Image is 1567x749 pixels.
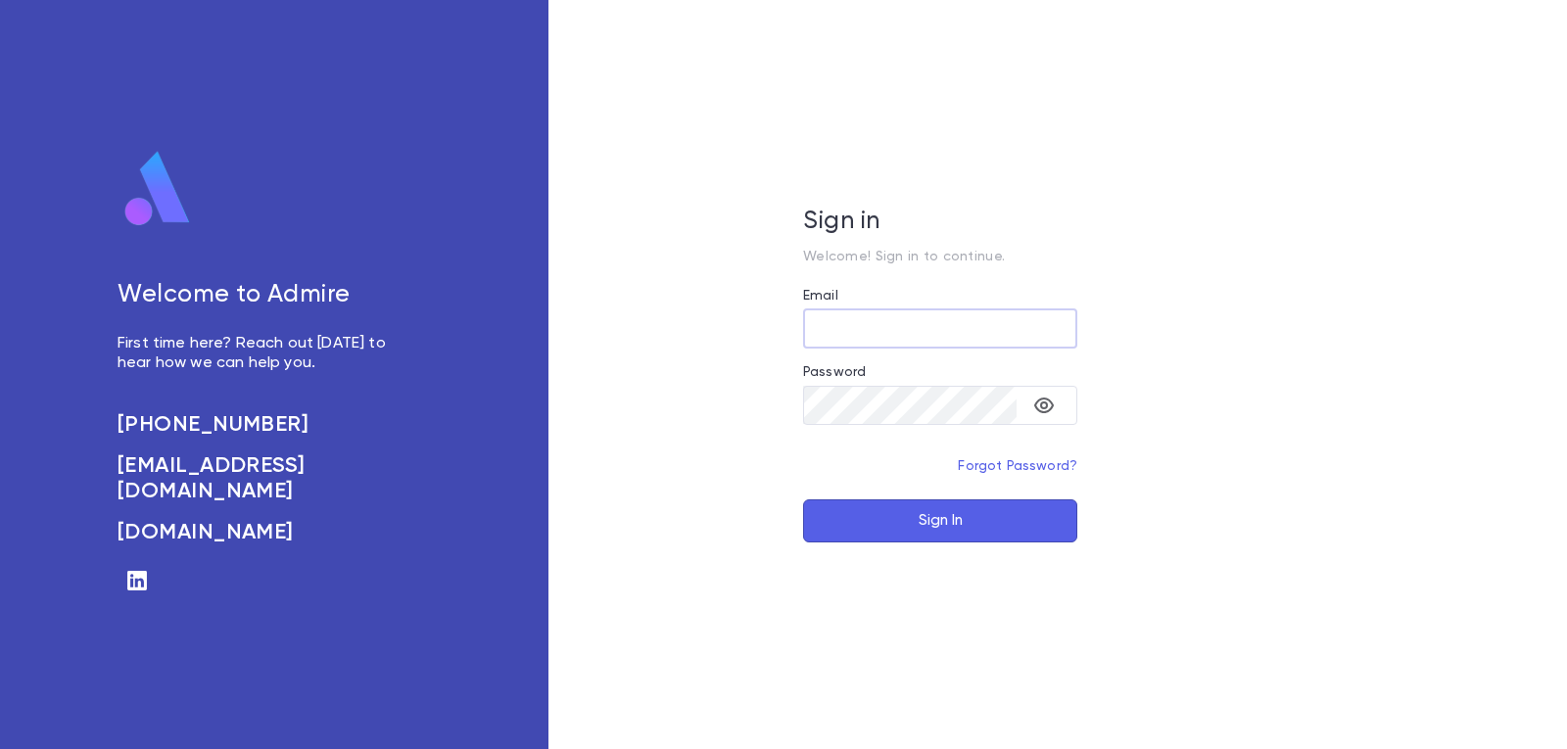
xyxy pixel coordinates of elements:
[803,249,1077,264] p: Welcome! Sign in to continue.
[958,459,1077,473] a: Forgot Password?
[118,334,407,373] p: First time here? Reach out [DATE] to hear how we can help you.
[803,364,866,380] label: Password
[803,208,1077,237] h5: Sign in
[118,520,407,545] a: [DOMAIN_NAME]
[803,499,1077,542] button: Sign In
[118,412,407,438] a: [PHONE_NUMBER]
[118,150,198,228] img: logo
[118,281,407,310] h5: Welcome to Admire
[118,453,407,504] a: [EMAIL_ADDRESS][DOMAIN_NAME]
[803,288,838,304] label: Email
[1024,386,1064,425] button: toggle password visibility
